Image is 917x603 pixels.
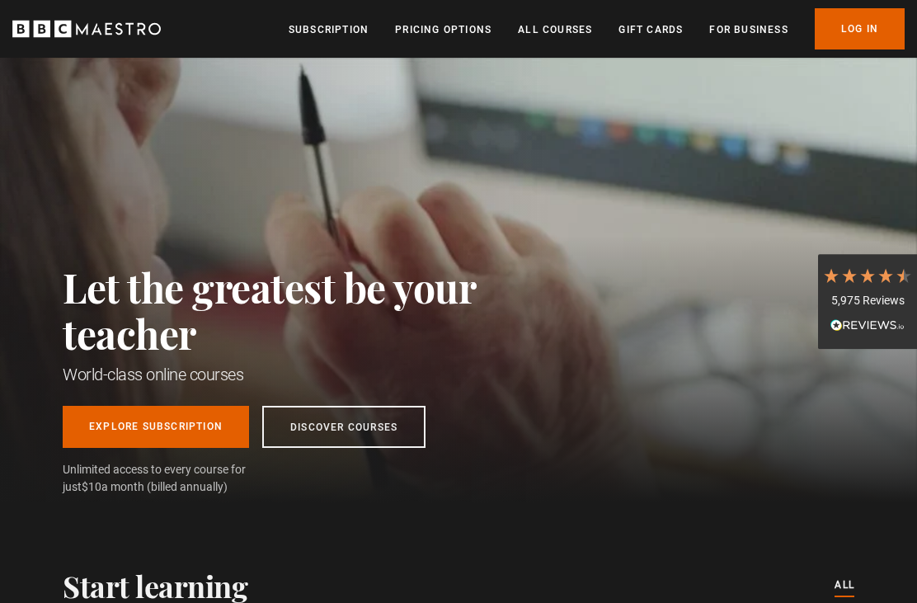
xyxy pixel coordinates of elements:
a: Gift Cards [618,21,683,38]
img: REVIEWS.io [830,319,905,331]
a: Discover Courses [262,406,426,448]
span: $10 [82,480,101,493]
span: Unlimited access to every course for just a month (billed annually) [63,461,285,496]
div: Read All Reviews [822,317,913,337]
a: All Courses [518,21,592,38]
div: 4.7 Stars [822,266,913,285]
h2: Let the greatest be your teacher [63,264,549,356]
h1: World-class online courses [63,363,549,386]
a: Log In [815,8,905,49]
div: 5,975 Reviews [822,293,913,309]
svg: BBC Maestro [12,16,161,41]
a: For business [709,21,788,38]
nav: Primary [289,8,905,49]
a: Subscription [289,21,369,38]
a: Pricing Options [395,21,491,38]
div: 5,975 ReviewsRead All Reviews [818,254,917,350]
a: Explore Subscription [63,406,249,448]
